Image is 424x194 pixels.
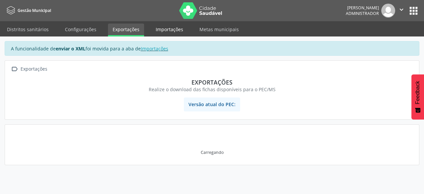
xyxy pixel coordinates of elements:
a: Importações [141,45,168,52]
span: Feedback [415,81,421,104]
div: Exportações [14,79,410,86]
a:  Exportações [10,64,48,74]
a: Distritos sanitários [2,24,53,35]
i:  [10,64,19,74]
a: Importações [151,24,188,35]
div: Carregando [201,150,224,155]
button: Feedback - Mostrar pesquisa [411,74,424,119]
i:  [398,6,405,13]
div: Exportações [19,64,48,74]
div: [PERSON_NAME] [346,5,379,11]
a: Configurações [60,24,101,35]
span: Administrador [346,11,379,16]
strong: enviar o XML [56,45,85,52]
button: apps [408,5,419,17]
a: Exportações [108,24,144,36]
button:  [395,4,408,18]
div: Realize o download das fichas disponíveis para o PEC/MS [14,86,410,93]
span: Gestão Municipal [18,8,51,13]
span: Versão atual do PEC: [184,97,240,111]
img: img [381,4,395,18]
a: Gestão Municipal [5,5,51,16]
div: A funcionalidade de foi movida para a aba de [5,41,419,56]
a: Metas municipais [195,24,243,35]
